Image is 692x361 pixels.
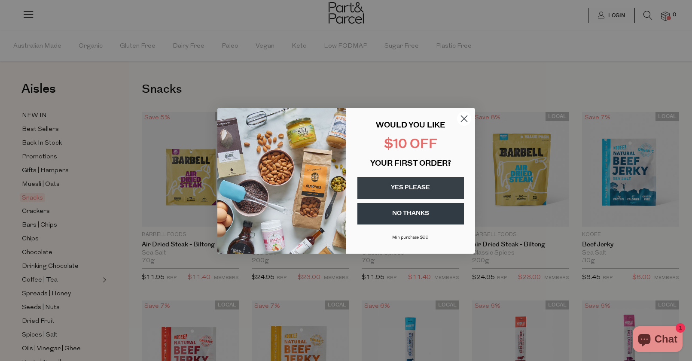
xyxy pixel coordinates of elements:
[217,108,346,254] img: 43fba0fb-7538-40bc-babb-ffb1a4d097bc.jpeg
[457,111,472,126] button: Close dialog
[376,122,445,130] span: WOULD YOU LIKE
[370,160,451,168] span: YOUR FIRST ORDER?
[357,203,464,224] button: NO THANKS
[392,235,429,240] span: Min purchase $99
[384,138,437,152] span: $10 OFF
[630,326,685,354] inbox-online-store-chat: Shopify online store chat
[357,177,464,199] button: YES PLEASE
